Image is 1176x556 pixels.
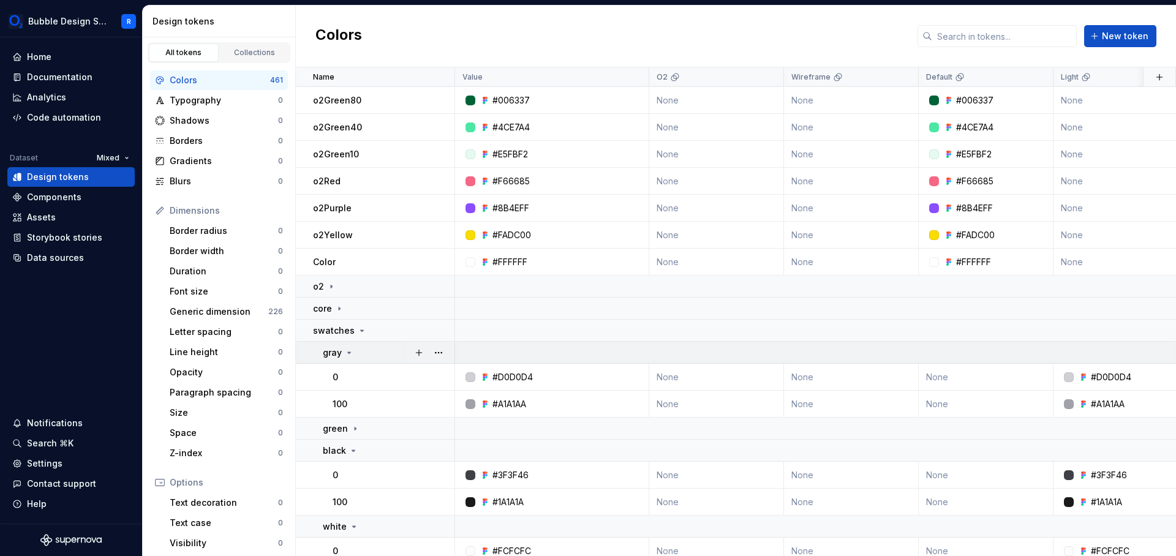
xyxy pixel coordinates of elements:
div: Text case [170,517,278,529]
div: #E5FBF2 [492,148,528,160]
div: Storybook stories [27,231,102,244]
div: #FADC00 [492,229,531,241]
div: #4CE7A4 [492,121,530,133]
td: None [784,87,919,114]
p: white [323,520,347,533]
td: None [649,114,784,141]
p: Default [926,72,952,82]
a: Space0 [165,423,288,443]
div: #8B4EFF [956,202,993,214]
td: None [649,249,784,276]
div: #006337 [492,94,530,107]
div: 0 [278,448,283,458]
p: o2Red [313,175,341,187]
div: #FFFFFF [492,256,527,268]
div: 461 [270,75,283,85]
div: Colors [170,74,270,86]
div: #3F3F46 [1091,469,1127,481]
td: None [919,462,1053,489]
div: Z-index [170,447,278,459]
a: Letter spacing0 [165,322,288,342]
td: None [784,489,919,516]
div: #D0D0D4 [1091,371,1131,383]
button: Notifications [7,413,135,433]
img: 1a847f6c-1245-4c66-adf2-ab3a177fc91e.png [9,14,23,29]
div: Home [27,51,51,63]
a: Shadows0 [150,111,288,130]
div: #E5FBF2 [956,148,992,160]
p: O2 [657,72,668,82]
div: #A1A1AA [492,398,526,410]
div: Data sources [27,252,84,264]
a: Generic dimension226 [165,302,288,321]
div: Components [27,191,81,203]
span: Mixed [97,153,119,163]
div: Design tokens [153,15,290,28]
td: None [784,364,919,391]
div: 0 [278,428,283,438]
div: #F66685 [956,175,993,187]
div: #3F3F46 [492,469,529,481]
button: Search ⌘K [7,434,135,453]
td: None [649,489,784,516]
a: Storybook stories [7,228,135,247]
div: Blurs [170,175,278,187]
div: Duration [170,265,278,277]
h2: Colors [315,25,362,47]
div: Code automation [27,111,101,124]
button: Mixed [91,149,135,167]
td: None [649,87,784,114]
div: Opacity [170,366,278,378]
td: None [784,168,919,195]
div: #006337 [956,94,993,107]
td: None [649,222,784,249]
div: Border radius [170,225,278,237]
a: Documentation [7,67,135,87]
td: None [784,462,919,489]
div: #A1A1AA [1091,398,1125,410]
div: Space [170,427,278,439]
a: Text decoration0 [165,493,288,513]
div: Generic dimension [170,306,268,318]
td: None [649,195,784,222]
td: None [919,391,1053,418]
div: 0 [278,408,283,418]
a: Borders0 [150,131,288,151]
div: Notifications [27,417,83,429]
p: Color [313,256,336,268]
a: Code automation [7,108,135,127]
p: o2Yellow [313,229,353,241]
div: #D0D0D4 [492,371,533,383]
p: 0 [333,469,338,481]
div: Font size [170,285,278,298]
p: 0 [333,371,338,383]
div: Dimensions [170,205,283,217]
div: Options [170,476,283,489]
div: Help [27,498,47,510]
div: Documentation [27,71,92,83]
div: Paragraph spacing [170,386,278,399]
td: None [649,168,784,195]
button: Contact support [7,474,135,494]
a: Assets [7,208,135,227]
td: None [784,114,919,141]
div: #FADC00 [956,229,995,241]
p: black [323,445,346,457]
div: Typography [170,94,278,107]
button: Help [7,494,135,514]
div: R [127,17,131,26]
div: Shadows [170,115,278,127]
a: Home [7,47,135,67]
div: Visibility [170,537,278,549]
td: None [784,141,919,168]
div: 0 [278,176,283,186]
p: o2Green40 [313,121,362,133]
a: Line height0 [165,342,288,362]
div: 0 [278,116,283,126]
div: Text decoration [170,497,278,509]
p: Name [313,72,334,82]
svg: Supernova Logo [40,534,102,546]
div: Assets [27,211,56,224]
div: 0 [278,156,283,166]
